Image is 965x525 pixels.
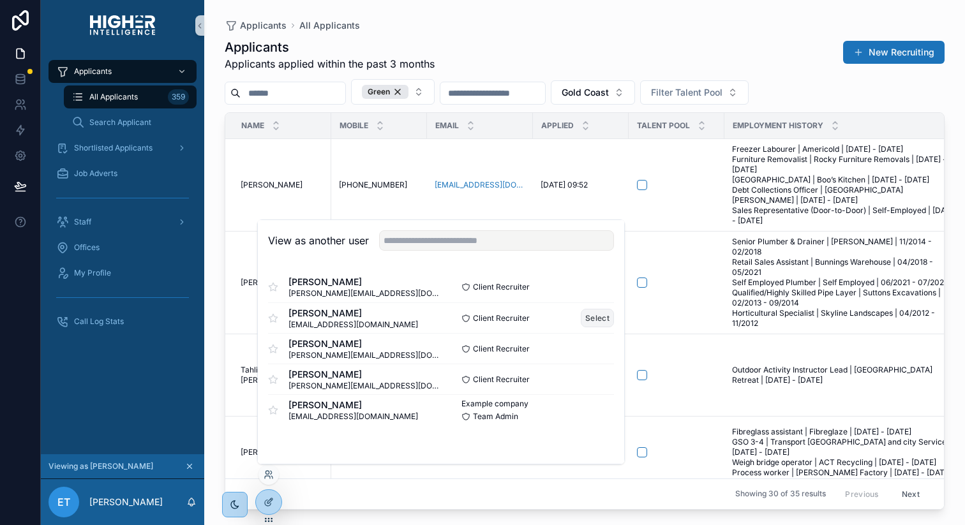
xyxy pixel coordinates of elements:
span: [PERSON_NAME] [288,337,441,350]
div: 359 [168,89,189,105]
a: Fibreglass assistant | Fibreglaze | [DATE] - [DATE] GSO 3-4 | Transport [GEOGRAPHIC_DATA] and cit... [732,427,957,478]
span: [EMAIL_ADDRESS][DOMAIN_NAME] [288,320,418,330]
a: Outdoor Activity Instructor Lead | [GEOGRAPHIC_DATA] Retreat | [DATE] - [DATE] [732,365,957,385]
a: Staff [49,211,197,233]
span: [PERSON_NAME] [241,447,303,457]
a: [PERSON_NAME] [241,447,324,457]
span: Client Recruiter [473,344,530,354]
a: [EMAIL_ADDRESS][DOMAIN_NAME] [435,180,525,190]
span: Talent Pool [637,121,690,131]
span: Employment History [733,121,823,131]
span: Showing 30 of 35 results [735,489,826,499]
span: Search Applicant [89,117,151,128]
span: All Applicants [89,92,138,102]
span: Client Recruiter [473,374,530,385]
span: [PERSON_NAME] [288,399,418,411]
span: [PERSON_NAME] [288,307,418,320]
button: New Recruiting [843,41,945,64]
a: Call Log Stats [49,310,197,333]
span: Offices [74,242,100,253]
span: [PERSON_NAME][EMAIL_ADDRESS][DOMAIN_NAME] [288,288,441,299]
span: Team Admin [473,411,518,422]
span: [EMAIL_ADDRESS][DOMAIN_NAME] [288,411,418,422]
span: Client Recruiter [473,282,530,292]
a: [DATE] 09:52 [541,180,621,190]
span: Call Log Stats [74,316,124,327]
span: [PERSON_NAME][EMAIL_ADDRESS][DOMAIN_NAME] [288,381,441,391]
span: Shortlisted Applicants [74,143,153,153]
p: [PERSON_NAME] [89,496,163,508]
a: Applicants [49,60,197,83]
span: Applied [541,121,574,131]
a: Search Applicant [64,111,197,134]
button: Select Button [640,80,749,105]
a: Senior Plumber & Drainer | [PERSON_NAME] | 11/2014 - 02/2018 Retail Sales Assistant | Bunnings Wa... [732,237,957,329]
span: Client Recruiter [473,313,530,323]
span: [DATE] 09:52 [541,180,588,190]
span: Name [241,121,264,131]
a: Shortlisted Applicants [49,137,197,159]
span: ET [57,494,70,510]
a: Offices [49,236,197,259]
button: Select [581,309,614,327]
img: App logo [90,15,155,36]
a: All Applicants359 [64,85,197,108]
span: Filter Talent Pool [651,86,722,99]
span: [PERSON_NAME] [288,276,441,288]
a: Tahlia-[PERSON_NAME] [241,365,324,385]
div: Green [362,85,408,99]
a: Job Adverts [49,162,197,185]
a: Applicants [225,19,287,32]
span: Email [435,121,459,131]
h2: View as another user [268,233,369,248]
span: Applicants applied within the past 3 months [225,56,435,71]
span: Viewing as [PERSON_NAME] [49,461,153,471]
button: Next [893,484,929,504]
span: Job Adverts [74,168,117,179]
a: My Profile [49,262,197,285]
button: Unselect GREEN [362,85,408,99]
span: [PERSON_NAME] [241,180,303,190]
span: [PERSON_NAME][EMAIL_ADDRESS][DOMAIN_NAME] [288,350,441,360]
span: [PERSON_NAME] [288,368,441,381]
span: Gold Coast [562,86,609,99]
a: Freezer Labourer | Americold | [DATE] - [DATE] Furniture Removalist | Rocky Furniture Removals | ... [732,144,957,226]
span: My Profile [74,268,111,278]
a: [PHONE_NUMBER] [339,180,419,190]
a: [PERSON_NAME] [241,277,324,288]
div: scrollable content [41,51,204,454]
a: [PERSON_NAME] [241,180,324,190]
button: Select Button [351,79,435,105]
span: [PERSON_NAME] [241,277,303,288]
a: All Applicants [299,19,360,32]
h1: Applicants [225,38,435,56]
span: Staff [74,217,91,227]
button: Select Button [551,80,635,105]
span: [PHONE_NUMBER] [339,180,407,190]
span: Example company [461,399,528,409]
span: Applicants [240,19,287,32]
span: Mobile [340,121,368,131]
span: Applicants [74,66,112,77]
